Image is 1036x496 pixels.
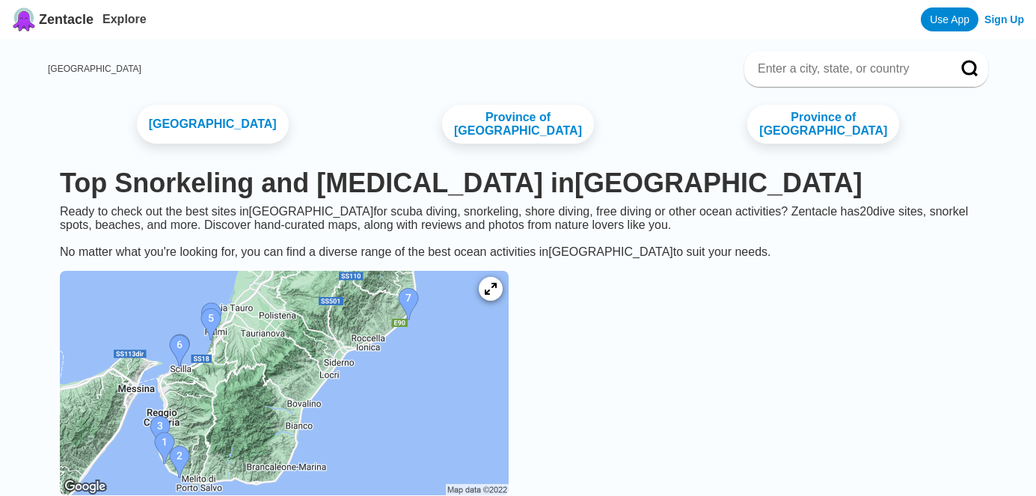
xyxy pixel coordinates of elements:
input: Enter a city, state, or country [756,61,940,76]
img: Calabria dive site map [60,271,509,495]
a: [GEOGRAPHIC_DATA] [137,105,289,144]
a: [GEOGRAPHIC_DATA] [48,64,141,74]
img: Zentacle logo [12,7,36,31]
a: Sign Up [984,13,1024,25]
div: Ready to check out the best sites in [GEOGRAPHIC_DATA] for scuba diving, snorkeling, shore diving... [48,205,988,259]
a: Province of [GEOGRAPHIC_DATA] [442,105,594,144]
a: Use App [921,7,978,31]
a: Province of [GEOGRAPHIC_DATA] [747,105,899,144]
a: Explore [102,13,147,25]
h1: Top Snorkeling and [MEDICAL_DATA] in [GEOGRAPHIC_DATA] [60,168,976,199]
span: Zentacle [39,12,94,28]
a: Zentacle logoZentacle [12,7,94,31]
